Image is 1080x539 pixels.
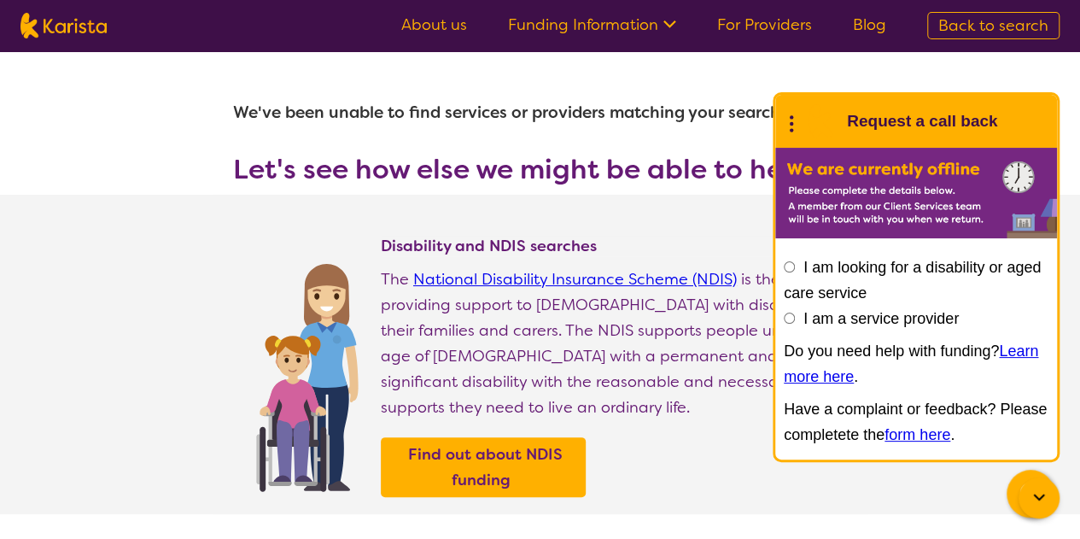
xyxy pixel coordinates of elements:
[775,148,1057,238] img: Karista offline chat form to request call back
[385,442,581,493] a: Find out about NDIS funding
[717,15,812,35] a: For Providers
[1007,470,1054,518] button: Channel Menu
[233,92,848,133] h1: We've been unable to find services or providers matching your search criteria.
[20,13,107,38] img: Karista logo
[784,259,1041,302] label: I am looking for a disability or aged care service
[233,154,848,185] h3: Let's see how else we might be able to help!
[803,104,837,138] img: Karista
[408,444,563,490] b: Find out about NDIS funding
[250,253,364,492] img: Find NDIS and Disability services and providers
[884,426,950,443] a: form here
[853,15,886,35] a: Blog
[381,236,848,256] h4: Disability and NDIS searches
[927,12,1060,39] a: Back to search
[413,269,737,290] a: National Disability Insurance Scheme (NDIS)
[847,108,997,134] h1: Request a call back
[784,396,1048,448] p: Have a complaint or feedback? Please completete the .
[381,267,848,420] p: The is the way of providing support to [DEMOGRAPHIC_DATA] with disability, their families and car...
[401,15,467,35] a: About us
[508,15,676,35] a: Funding Information
[938,15,1048,36] span: Back to search
[803,310,959,327] label: I am a service provider
[784,338,1048,390] p: Do you need help with funding? .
